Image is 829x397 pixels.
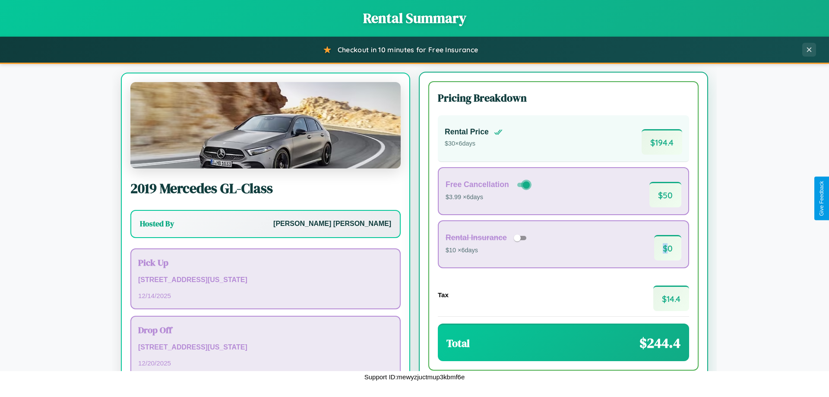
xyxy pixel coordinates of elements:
[649,182,681,207] span: $ 50
[446,336,470,350] h3: Total
[642,129,682,155] span: $ 194.4
[446,245,529,256] p: $10 × 6 days
[639,333,680,353] span: $ 244.4
[445,138,503,149] p: $ 30 × 6 days
[138,274,393,286] p: [STREET_ADDRESS][US_STATE]
[445,127,489,137] h4: Rental Price
[446,192,532,203] p: $3.99 × 6 days
[130,82,401,168] img: Mercedes GL-Class
[364,371,465,383] p: Support ID: mewyzjuctmup3kbmf6e
[338,45,478,54] span: Checkout in 10 minutes for Free Insurance
[273,218,391,230] p: [PERSON_NAME] [PERSON_NAME]
[9,9,820,28] h1: Rental Summary
[140,219,174,229] h3: Hosted By
[654,235,681,260] span: $ 0
[438,291,449,299] h4: Tax
[138,341,393,354] p: [STREET_ADDRESS][US_STATE]
[653,286,689,311] span: $ 14.4
[819,181,825,216] div: Give Feedback
[138,256,393,269] h3: Pick Up
[138,357,393,369] p: 12 / 20 / 2025
[438,91,689,105] h3: Pricing Breakdown
[446,233,507,242] h4: Rental Insurance
[138,290,393,302] p: 12 / 14 / 2025
[446,180,509,189] h4: Free Cancellation
[130,179,401,198] h2: 2019 Mercedes GL-Class
[138,324,393,336] h3: Drop Off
